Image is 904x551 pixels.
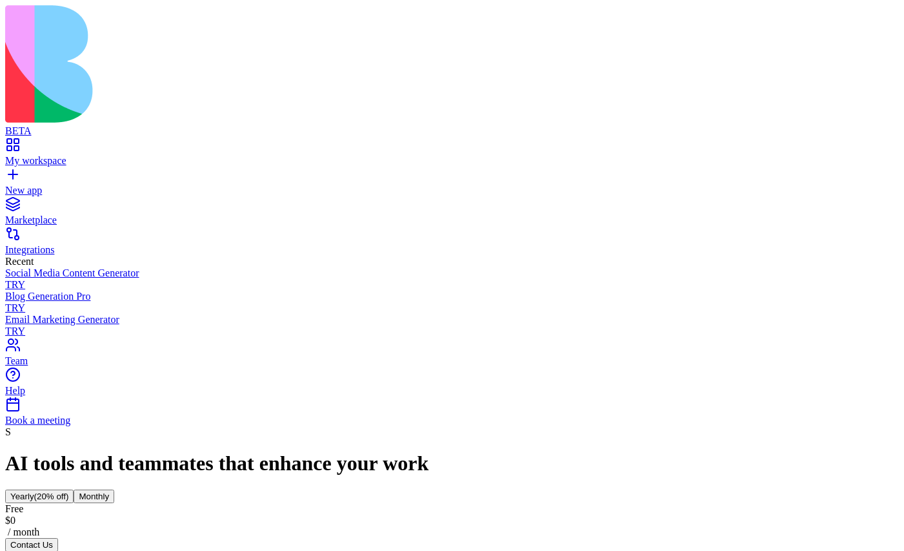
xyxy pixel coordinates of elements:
a: Email Marketing GeneratorTRY [5,314,899,337]
a: Marketplace [5,203,899,226]
a: BETA [5,114,899,137]
div: / month [5,526,899,538]
h1: AI tools and teammates that enhance your work [5,452,899,475]
a: Team [5,344,899,367]
span: Recent [5,256,34,267]
a: Social Media Content GeneratorTRY [5,267,899,291]
div: BETA [5,125,899,137]
div: Help [5,385,899,397]
a: Integrations [5,233,899,256]
div: Integrations [5,244,899,256]
a: My workspace [5,143,899,167]
span: (20% off) [34,492,69,501]
a: Blog Generation ProTRY [5,291,899,314]
img: logo [5,5,524,123]
div: Blog Generation Pro [5,291,899,302]
div: Email Marketing Generator [5,314,899,326]
div: TRY [5,302,899,314]
button: Yearly [5,490,74,503]
div: My workspace [5,155,899,167]
button: Monthly [74,490,114,503]
div: Book a meeting [5,415,899,426]
div: Free [5,503,899,515]
div: Social Media Content Generator [5,267,899,279]
div: TRY [5,326,899,337]
span: S [5,426,11,437]
div: TRY [5,279,899,291]
div: Team [5,355,899,367]
div: New app [5,185,899,196]
div: $ 0 [5,515,899,526]
div: Marketplace [5,214,899,226]
a: New app [5,173,899,196]
a: Help [5,373,899,397]
a: Book a meeting [5,403,899,426]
